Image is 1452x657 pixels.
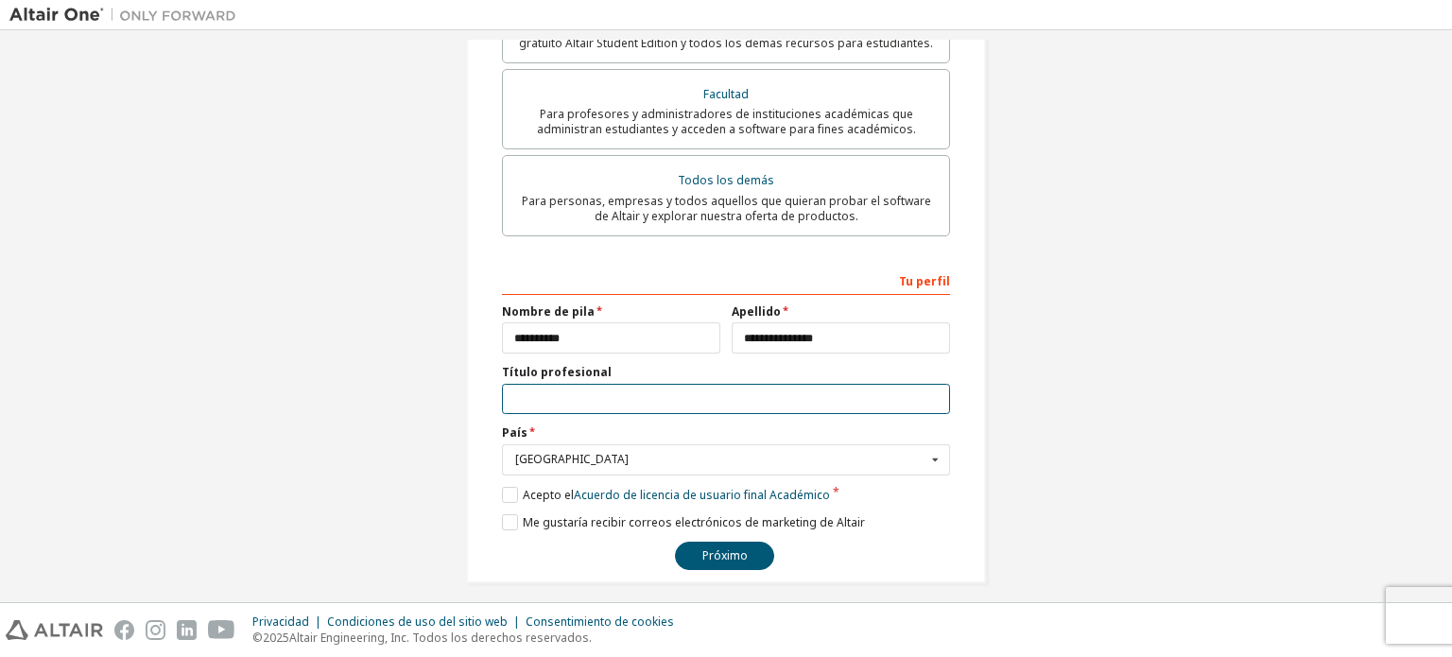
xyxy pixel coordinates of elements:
button: Próximo [675,542,774,570]
img: instagram.svg [146,620,165,640]
font: Acuerdo de licencia de usuario final [574,487,767,503]
img: linkedin.svg [177,620,197,640]
img: youtube.svg [208,620,235,640]
font: Consentimiento de cookies [526,614,674,630]
font: Académico [769,487,830,503]
font: Altair Engineering, Inc. Todos los derechos reservados. [289,630,592,646]
font: Condiciones de uso del sitio web [327,614,508,630]
font: © [252,630,263,646]
font: [GEOGRAPHIC_DATA] [515,451,629,467]
font: Facultad [703,86,749,102]
img: Altair Uno [9,6,246,25]
font: Tu perfil [899,273,950,289]
font: Me gustaría recibir correos electrónicos de marketing de Altair [523,514,865,530]
font: País [502,424,527,441]
font: Acepto el [523,487,574,503]
img: facebook.svg [114,620,134,640]
font: Todos los demás [678,172,774,188]
font: 2025 [263,630,289,646]
font: Nombre de pila [502,303,595,320]
font: Para profesores y administradores de instituciones académicas que administran estudiantes y acced... [537,106,916,137]
font: Próximo [702,547,748,563]
font: Apellido [732,303,781,320]
font: Título profesional [502,364,612,380]
font: Privacidad [252,614,309,630]
font: Para personas, empresas y todos aquellos que quieran probar el software de Altair y explorar nues... [522,193,931,224]
img: altair_logo.svg [6,620,103,640]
